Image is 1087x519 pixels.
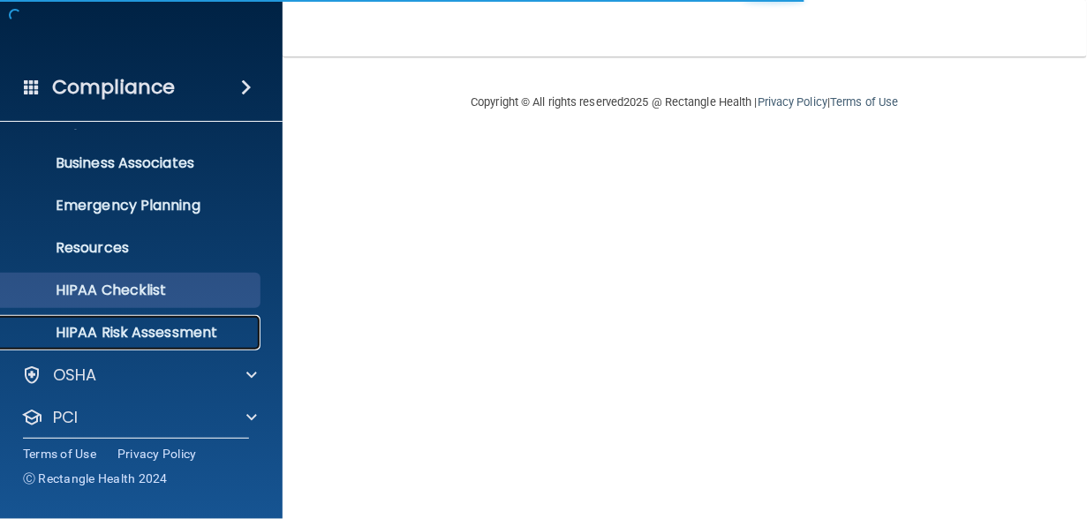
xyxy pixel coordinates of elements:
[363,74,1008,131] div: Copyright © All rights reserved 2025 @ Rectangle Health | |
[21,407,257,428] a: PCI
[11,197,253,214] p: Emergency Planning
[53,365,97,386] p: OSHA
[11,112,253,130] p: Report an Incident
[53,407,78,428] p: PCI
[117,445,197,463] a: Privacy Policy
[23,445,96,463] a: Terms of Use
[21,19,261,54] img: PMB logo
[11,154,253,172] p: Business Associates
[11,324,253,342] p: HIPAA Risk Assessment
[11,239,253,257] p: Resources
[52,75,175,100] h4: Compliance
[758,95,827,109] a: Privacy Policy
[21,365,257,386] a: OSHA
[11,282,253,299] p: HIPAA Checklist
[23,470,168,487] span: Ⓒ Rectangle Health 2024
[830,95,898,109] a: Terms of Use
